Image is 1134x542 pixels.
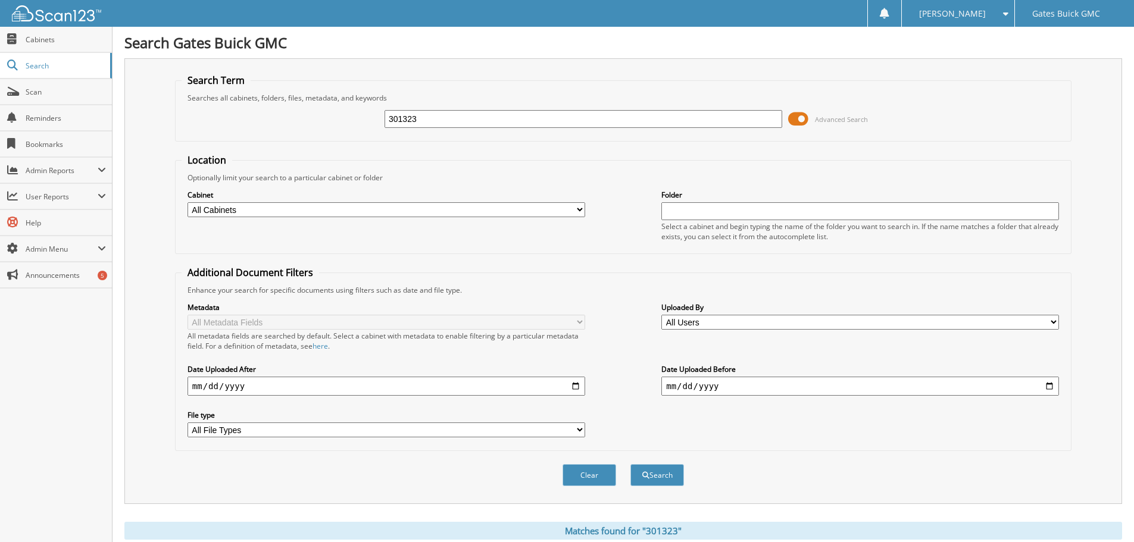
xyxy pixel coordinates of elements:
[188,190,585,200] label: Cabinet
[124,522,1122,540] div: Matches found for "301323"
[26,270,106,280] span: Announcements
[182,153,232,167] legend: Location
[188,302,585,312] label: Metadata
[26,192,98,202] span: User Reports
[630,464,684,486] button: Search
[182,74,251,87] legend: Search Term
[661,302,1059,312] label: Uploaded By
[26,139,106,149] span: Bookmarks
[661,377,1059,396] input: end
[26,165,98,176] span: Admin Reports
[188,331,585,351] div: All metadata fields are searched by default. Select a cabinet with metadata to enable filtering b...
[563,464,616,486] button: Clear
[661,364,1059,374] label: Date Uploaded Before
[98,271,107,280] div: 5
[124,33,1122,52] h1: Search Gates Buick GMC
[182,93,1065,103] div: Searches all cabinets, folders, files, metadata, and keywords
[26,218,106,228] span: Help
[313,341,328,351] a: here
[919,10,986,17] span: [PERSON_NAME]
[188,377,585,396] input: start
[188,410,585,420] label: File type
[188,364,585,374] label: Date Uploaded After
[26,61,104,71] span: Search
[1032,10,1100,17] span: Gates Buick GMC
[182,285,1065,295] div: Enhance your search for specific documents using filters such as date and file type.
[661,190,1059,200] label: Folder
[26,244,98,254] span: Admin Menu
[12,5,101,21] img: scan123-logo-white.svg
[182,266,319,279] legend: Additional Document Filters
[815,115,868,124] span: Advanced Search
[26,113,106,123] span: Reminders
[182,173,1065,183] div: Optionally limit your search to a particular cabinet or folder
[661,221,1059,242] div: Select a cabinet and begin typing the name of the folder you want to search in. If the name match...
[26,35,106,45] span: Cabinets
[26,87,106,97] span: Scan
